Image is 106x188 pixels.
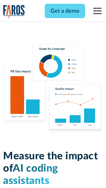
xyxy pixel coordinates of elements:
img: Logo of the analytics and reporting company Faros. [3,5,25,19]
img: Charts tracking GitHub Copilot's usage and impact on velocity and quality [3,44,103,134]
span: AI coding assistants [3,163,58,186]
a: home [3,5,25,19]
h1: Measure the impact of [3,150,103,187]
a: Get a demo [45,4,85,18]
div: menu [89,3,103,19]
